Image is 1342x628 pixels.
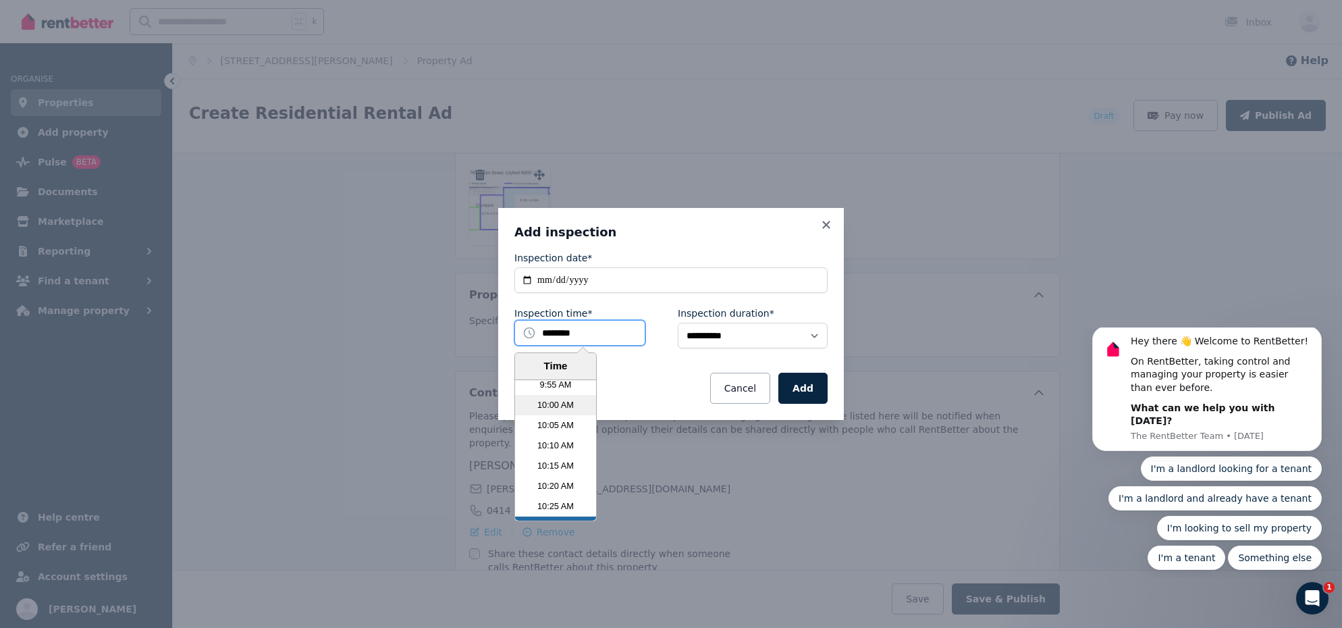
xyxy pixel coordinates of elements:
div: Message content [59,7,240,101]
li: 9:55 AM [515,375,596,395]
h3: Add inspection [514,224,828,240]
button: Quick reply: I'm a tenant [76,218,153,242]
div: Hey there 👋 Welcome to RentBetter! [59,7,240,21]
li: 10:20 AM [515,476,596,496]
li: 10:00 AM [515,395,596,415]
button: Quick reply: I'm a landlord looking for a tenant [69,129,250,153]
li: 10:05 AM [515,415,596,436]
b: What can we help you with [DATE]? [59,75,203,99]
label: Inspection date* [514,251,592,265]
li: 10:25 AM [515,496,596,517]
p: Message from The RentBetter Team, sent 3d ago [59,103,240,115]
div: Time [518,359,593,374]
iframe: Intercom notifications message [1072,328,1342,578]
img: Profile image for The RentBetter Team [30,11,52,32]
button: Add [778,373,828,404]
button: Quick reply: I'm looking to sell my property [85,188,250,213]
li: 10:10 AM [515,436,596,456]
div: Quick reply options [20,129,250,242]
div: On RentBetter, taking control and managing your property is easier than ever before. [59,28,240,68]
li: 10:30 AM [515,517,596,537]
label: Inspection duration* [678,307,774,320]
button: Cancel [710,373,770,404]
label: Inspection time* [514,307,592,320]
li: 10:15 AM [515,456,596,476]
iframe: Intercom live chat [1296,582,1328,614]
button: Quick reply: Something else [156,218,250,242]
ul: Time [515,380,596,521]
span: 1 [1324,582,1335,593]
button: Quick reply: I'm a landlord and already have a tenant [36,159,250,183]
